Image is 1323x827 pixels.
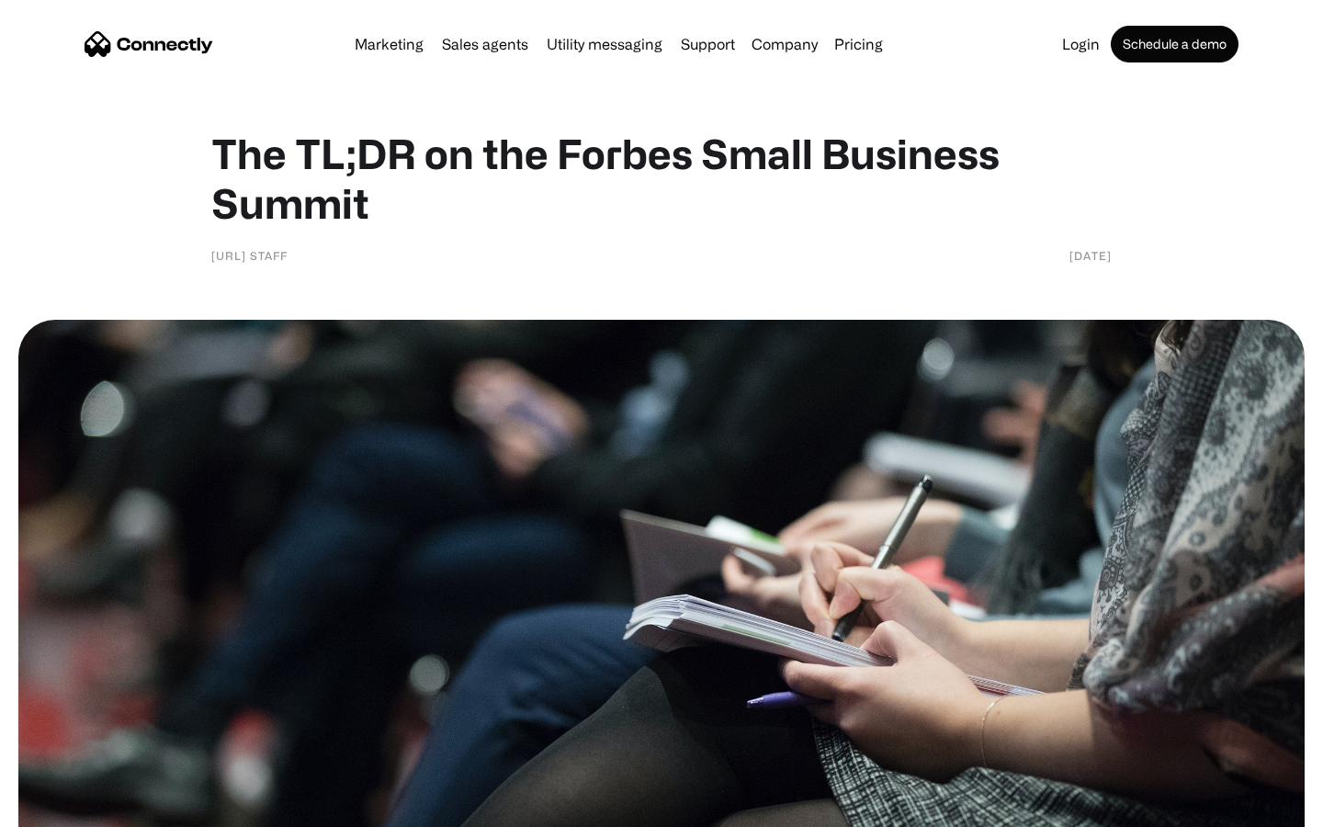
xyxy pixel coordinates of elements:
[211,129,1112,228] h1: The TL;DR on the Forbes Small Business Summit
[211,246,288,265] div: [URL] Staff
[435,37,536,51] a: Sales agents
[827,37,890,51] a: Pricing
[1069,246,1112,265] div: [DATE]
[1111,26,1238,62] a: Schedule a demo
[347,37,431,51] a: Marketing
[18,795,110,821] aside: Language selected: English
[1055,37,1107,51] a: Login
[539,37,670,51] a: Utility messaging
[37,795,110,821] ul: Language list
[673,37,742,51] a: Support
[752,31,818,57] div: Company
